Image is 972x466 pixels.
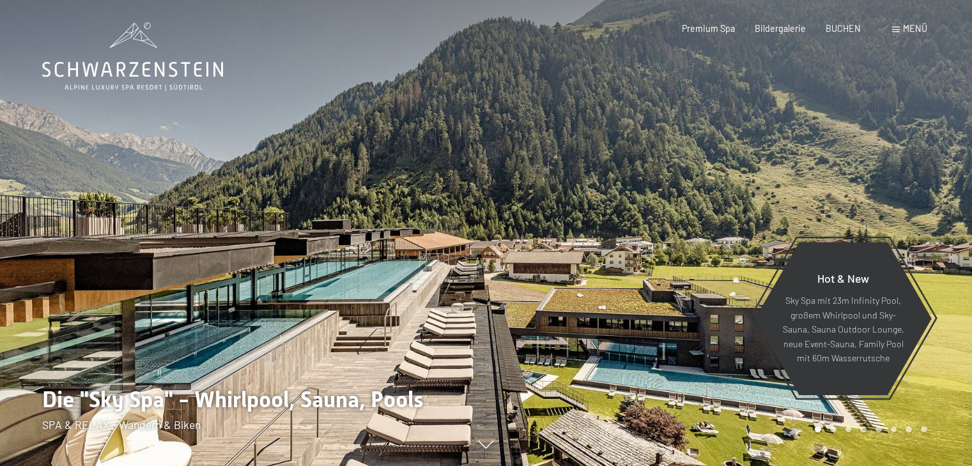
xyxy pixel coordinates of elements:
div: Carousel Page 2 [830,426,837,433]
a: Premium Spa [682,23,735,34]
a: Hot & New Sky Spa mit 23m Infinity Pool, großem Whirlpool und Sky-Sauna, Sauna Outdoor Lounge, ne... [754,241,932,396]
div: Carousel Page 5 [876,426,882,433]
div: Carousel Pagination [810,426,927,433]
div: Carousel Page 3 [845,426,852,433]
div: Carousel Page 7 [906,426,912,433]
div: Carousel Page 6 [891,426,897,433]
span: Menü [903,23,927,34]
span: Hot & New [817,271,869,285]
div: Carousel Page 1 (Current Slide) [815,426,821,433]
p: Sky Spa mit 23m Infinity Pool, großem Whirlpool und Sky-Sauna, Sauna Outdoor Lounge, neue Event-S... [782,294,904,366]
div: Carousel Page 8 [921,426,927,433]
a: Bildergalerie [755,23,806,34]
a: BUCHEN [826,23,861,34]
div: Carousel Page 4 [860,426,867,433]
